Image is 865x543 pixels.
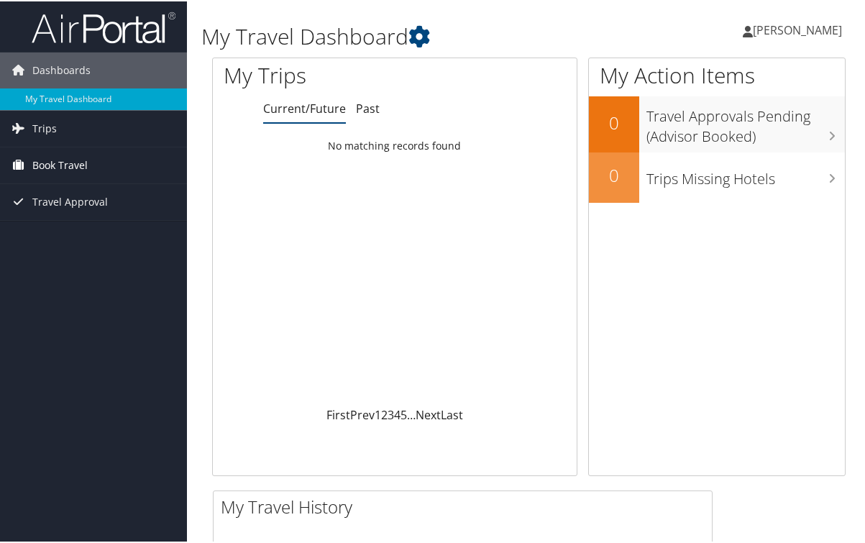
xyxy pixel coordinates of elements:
[263,99,346,115] a: Current/Future
[589,151,845,201] a: 0Trips Missing Hotels
[213,132,577,158] td: No matching records found
[201,20,638,50] h1: My Travel Dashboard
[589,109,639,134] h2: 0
[388,406,394,421] a: 3
[350,406,375,421] a: Prev
[589,162,639,186] h2: 0
[32,109,57,145] span: Trips
[394,406,401,421] a: 4
[646,160,845,188] h3: Trips Missing Hotels
[743,7,856,50] a: [PERSON_NAME]
[416,406,441,421] a: Next
[375,406,381,421] a: 1
[646,98,845,145] h3: Travel Approvals Pending (Advisor Booked)
[32,183,108,219] span: Travel Approval
[356,99,380,115] a: Past
[221,493,712,518] h2: My Travel History
[381,406,388,421] a: 2
[401,406,407,421] a: 5
[753,21,842,37] span: [PERSON_NAME]
[407,406,416,421] span: …
[441,406,463,421] a: Last
[589,59,845,89] h1: My Action Items
[32,9,175,43] img: airportal-logo.png
[589,95,845,150] a: 0Travel Approvals Pending (Advisor Booked)
[32,146,88,182] span: Book Travel
[224,59,414,89] h1: My Trips
[32,51,91,87] span: Dashboards
[326,406,350,421] a: First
